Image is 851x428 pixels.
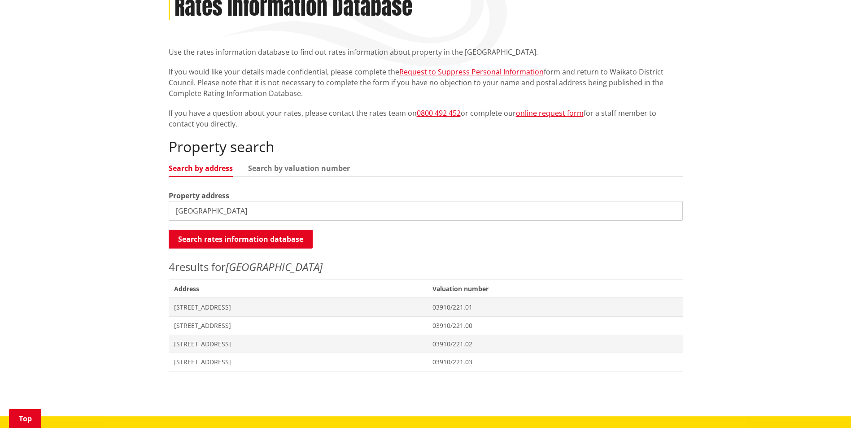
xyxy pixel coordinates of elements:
[169,47,683,57] p: Use the rates information database to find out rates information about property in the [GEOGRAPHI...
[169,66,683,99] p: If you would like your details made confidential, please complete the form and return to Waikato ...
[810,390,842,423] iframe: Messenger Launcher
[432,303,677,312] span: 03910/221.01
[169,280,428,298] span: Address
[174,321,422,330] span: [STREET_ADDRESS]
[169,108,683,129] p: If you have a question about your rates, please contact the rates team on or complete our for a s...
[427,280,682,298] span: Valuation number
[174,303,422,312] span: [STREET_ADDRESS]
[174,340,422,349] span: [STREET_ADDRESS]
[169,190,229,201] label: Property address
[169,138,683,155] h2: Property search
[417,108,461,118] a: 0800 492 452
[432,340,677,349] span: 03910/221.02
[248,165,350,172] a: Search by valuation number
[432,321,677,330] span: 03910/221.00
[399,67,544,77] a: Request to Suppress Personal Information
[9,409,41,428] a: Top
[169,259,175,274] span: 4
[169,230,313,249] button: Search rates information database
[174,358,422,367] span: [STREET_ADDRESS]
[516,108,584,118] a: online request form
[169,201,683,221] input: e.g. Duke Street NGARUAWAHIA
[169,316,683,335] a: [STREET_ADDRESS] 03910/221.00
[432,358,677,367] span: 03910/221.03
[169,165,233,172] a: Search by address
[226,259,323,274] em: [GEOGRAPHIC_DATA]
[169,259,683,275] p: results for
[169,353,683,371] a: [STREET_ADDRESS] 03910/221.03
[169,298,683,316] a: [STREET_ADDRESS] 03910/221.01
[169,335,683,353] a: [STREET_ADDRESS] 03910/221.02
